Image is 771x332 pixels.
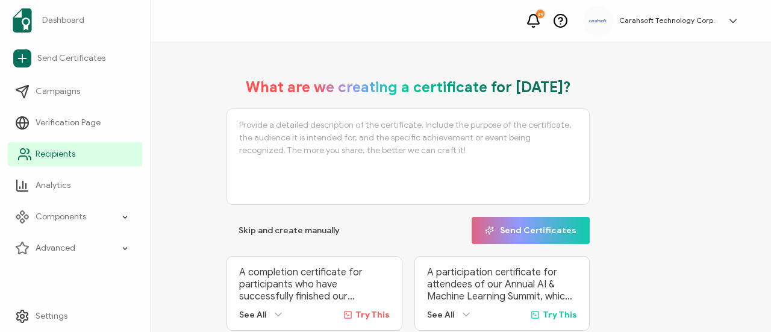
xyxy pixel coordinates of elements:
a: Campaigns [8,80,142,104]
a: Verification Page [8,111,142,135]
h1: What are we creating a certificate for [DATE]? [246,78,571,96]
img: sertifier-logomark-colored.svg [13,8,32,33]
span: Send Certificates [37,52,105,64]
button: Send Certificates [472,217,590,244]
a: Dashboard [8,4,142,37]
span: Skip and create manually [239,227,340,235]
span: Settings [36,310,67,322]
span: Try This [543,310,577,320]
p: A participation certificate for attendees of our Annual AI & Machine Learning Summit, which broug... [427,266,578,302]
span: See All [239,310,266,320]
button: Skip and create manually [226,217,352,244]
p: A completion certificate for participants who have successfully finished our ‘Advanced Digital Ma... [239,266,390,302]
span: Try This [355,310,390,320]
a: Settings [8,304,142,328]
span: Components [36,211,86,223]
span: Analytics [36,180,70,192]
span: See All [427,310,454,320]
h5: Carahsoft Technology Corp. [619,16,715,25]
span: Dashboard [42,14,84,27]
span: Campaigns [36,86,80,98]
img: a9ee5910-6a38-4b3f-8289-cffb42fa798b.svg [589,19,607,23]
a: Send Certificates [8,45,142,72]
a: Recipients [8,142,142,166]
span: Verification Page [36,117,101,129]
div: 29 [536,10,545,18]
span: Advanced [36,242,75,254]
a: Analytics [8,174,142,198]
span: Recipients [36,148,75,160]
span: Send Certificates [485,226,576,235]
